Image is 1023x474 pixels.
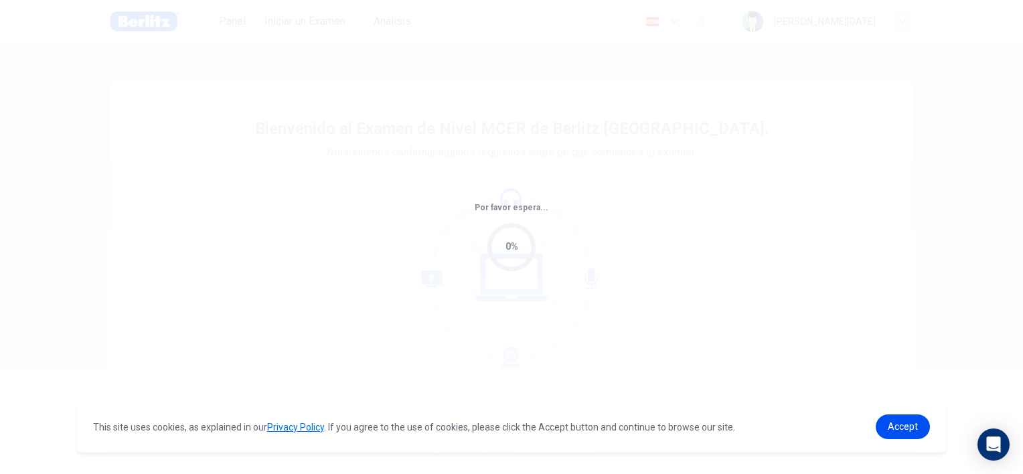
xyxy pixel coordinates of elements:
span: This site uses cookies, as explained in our . If you agree to the use of cookies, please click th... [93,422,735,432]
div: 0% [505,239,518,254]
a: Privacy Policy [267,422,324,432]
span: Por favor espera... [475,203,548,212]
div: cookieconsent [77,401,947,453]
div: Open Intercom Messenger [977,428,1010,461]
a: dismiss cookie message [876,414,930,439]
span: Accept [888,421,918,432]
